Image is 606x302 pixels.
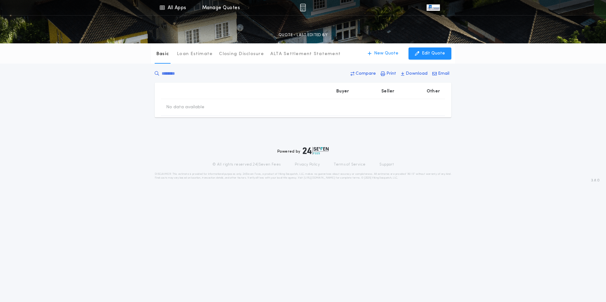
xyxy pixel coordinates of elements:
td: No data available [161,99,210,116]
span: 3.8.0 [591,178,600,183]
p: Compare [356,71,376,77]
button: Edit Quote [409,47,451,60]
p: © All rights reserved. 24|Seven Fees [212,162,281,167]
img: logo [303,147,329,154]
button: Email [430,68,451,79]
div: Powered by [277,147,329,154]
p: Buyer [336,88,349,95]
button: New Quote [361,47,405,60]
a: Terms of Service [334,162,365,167]
p: Loan Estimate [177,51,213,57]
img: vs-icon [427,4,440,11]
button: Compare [349,68,378,79]
p: Seller [381,88,395,95]
p: Edit Quote [422,50,445,57]
a: Privacy Policy [295,162,320,167]
p: ALTA Settlement Statement [270,51,341,57]
p: Print [386,71,396,77]
button: Download [399,68,429,79]
a: Support [379,162,394,167]
img: img [300,4,306,11]
p: Download [406,71,428,77]
p: Email [438,71,449,77]
a: [URL][DOMAIN_NAME] [304,177,335,179]
p: Basic [156,51,169,57]
p: DISCLAIMER: This estimate is provided for informational purposes only. 24|Seven Fees, a product o... [155,172,451,180]
p: Other [427,88,440,95]
p: New Quote [374,50,398,57]
p: QUOTE - LAST EDITED BY [279,32,327,38]
p: Closing Disclosure [219,51,264,57]
button: Print [379,68,398,79]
